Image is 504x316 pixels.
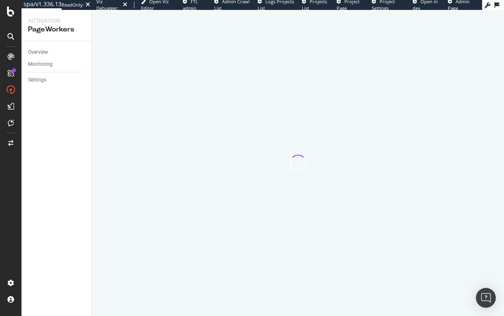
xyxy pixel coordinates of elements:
[28,60,86,69] a: Monitoring
[28,48,86,57] a: Overview
[28,25,85,34] div: PageWorkers
[28,17,85,25] div: Activation
[28,60,53,69] div: Monitoring
[28,76,86,84] a: Settings
[476,288,496,308] div: Open Intercom Messenger
[28,48,48,57] div: Overview
[28,76,46,84] div: Settings
[62,2,84,8] div: ReadOnly:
